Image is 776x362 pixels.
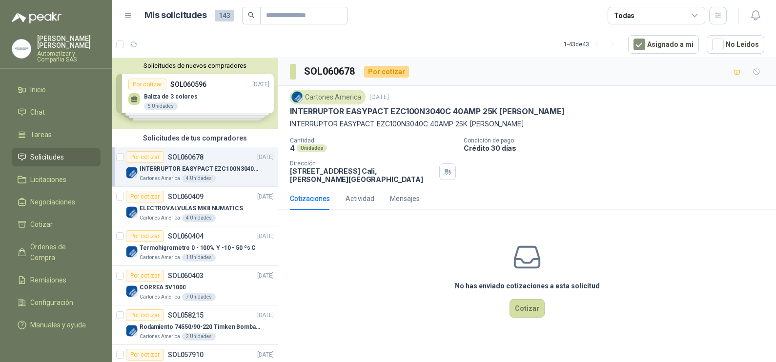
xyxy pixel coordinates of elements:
[140,283,185,292] p: CORREA 5V1000
[168,312,204,319] p: SOL058215
[140,293,180,301] p: Cartones America
[126,167,138,179] img: Company Logo
[464,144,772,152] p: Crédito 30 días
[126,230,164,242] div: Por cotizar
[182,293,216,301] div: 7 Unidades
[30,297,73,308] span: Configuración
[257,350,274,360] p: [DATE]
[30,241,91,263] span: Órdenes de Compra
[290,160,435,167] p: Dirección
[455,281,600,291] h3: No has enviado cotizaciones a esta solicitud
[364,66,409,78] div: Por cotizar
[140,322,261,332] p: Rodamiento 74550/90-220 Timken BombaVG40
[30,320,86,330] span: Manuales y ayuda
[112,266,278,305] a: Por cotizarSOL060403[DATE] Company LogoCORREA 5V1000Cartones America7 Unidades
[215,10,234,21] span: 143
[112,58,278,129] div: Solicitudes de nuevos compradoresPor cotizarSOL060596[DATE] Baliza de 3 colores5 UnidadesPor coti...
[168,272,204,279] p: SOL060403
[510,299,545,318] button: Cotizar
[140,243,256,253] p: Termohigrometro 0 - 100% Y -10 - 50 ºs C
[30,152,64,162] span: Solicitudes
[614,10,634,21] div: Todas
[112,187,278,226] a: Por cotizarSOL060409[DATE] Company LogoELECTROVALVULAS MK8 NUMATICSCartones America4 Unidades
[37,51,101,62] p: Automatizar y Compañia SAS
[12,40,31,58] img: Company Logo
[12,80,101,99] a: Inicio
[12,170,101,189] a: Licitaciones
[168,233,204,240] p: SOL060404
[12,293,101,312] a: Configuración
[12,148,101,166] a: Solicitudes
[464,137,772,144] p: Condición de pago
[182,333,216,341] div: 2 Unidades
[126,325,138,337] img: Company Logo
[390,193,420,204] div: Mensajes
[182,214,216,222] div: 4 Unidades
[126,349,164,361] div: Por cotizar
[12,12,61,23] img: Logo peakr
[126,270,164,282] div: Por cotizar
[12,238,101,267] a: Órdenes de Compra
[346,193,374,204] div: Actividad
[140,254,180,261] p: Cartones America
[290,119,764,129] p: INTERRUPTOR EASYPACT EZC100N3040C 40AMP 25K [PERSON_NAME]
[290,106,565,117] p: INTERRUPTOR EASYPACT EZC100N3040C 40AMP 25K [PERSON_NAME]
[30,219,53,230] span: Cotizar
[290,167,435,183] p: [STREET_ADDRESS] Cali , [PERSON_NAME][GEOGRAPHIC_DATA]
[140,204,243,213] p: ELECTROVALVULAS MK8 NUMATICS
[168,193,204,200] p: SOL060409
[257,311,274,320] p: [DATE]
[292,92,303,102] img: Company Logo
[12,103,101,121] a: Chat
[30,84,46,95] span: Inicio
[30,107,45,118] span: Chat
[290,137,456,144] p: Cantidad
[116,62,274,69] button: Solicitudes de nuevos compradores
[140,175,180,182] p: Cartones America
[290,193,330,204] div: Cotizaciones
[12,215,101,234] a: Cotizar
[126,191,164,202] div: Por cotizar
[257,232,274,241] p: [DATE]
[369,93,389,102] p: [DATE]
[140,333,180,341] p: Cartones America
[30,129,52,140] span: Tareas
[628,35,699,54] button: Asignado a mi
[168,351,204,358] p: SOL057910
[707,35,764,54] button: No Leídos
[182,254,216,261] div: 1 Unidades
[112,147,278,187] a: Por cotizarSOL060678[DATE] Company LogoINTERRUPTOR EASYPACT EZC100N3040C 40AMP 25K [PERSON_NAME]C...
[144,8,207,22] h1: Mis solicitudes
[112,226,278,266] a: Por cotizarSOL060404[DATE] Company LogoTermohigrometro 0 - 100% Y -10 - 50 ºs CCartones America1 ...
[30,174,66,185] span: Licitaciones
[12,125,101,144] a: Tareas
[257,192,274,201] p: [DATE]
[112,305,278,345] a: Por cotizarSOL058215[DATE] Company LogoRodamiento 74550/90-220 Timken BombaVG40Cartones America2 ...
[30,197,75,207] span: Negociaciones
[182,175,216,182] div: 4 Unidades
[304,64,356,79] h3: SOL060678
[37,35,101,49] p: [PERSON_NAME] [PERSON_NAME]
[126,309,164,321] div: Por cotizar
[248,12,255,19] span: search
[140,164,261,174] p: INTERRUPTOR EASYPACT EZC100N3040C 40AMP 25K [PERSON_NAME]
[126,206,138,218] img: Company Logo
[12,193,101,211] a: Negociaciones
[30,275,66,285] span: Remisiones
[126,246,138,258] img: Company Logo
[290,90,366,104] div: Cartones America
[257,271,274,281] p: [DATE]
[564,37,620,52] div: 1 - 43 de 43
[112,129,278,147] div: Solicitudes de tus compradores
[297,144,327,152] div: Unidades
[12,316,101,334] a: Manuales y ayuda
[126,151,164,163] div: Por cotizar
[168,154,204,161] p: SOL060678
[140,214,180,222] p: Cartones America
[257,153,274,162] p: [DATE]
[126,285,138,297] img: Company Logo
[290,144,295,152] p: 4
[12,271,101,289] a: Remisiones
